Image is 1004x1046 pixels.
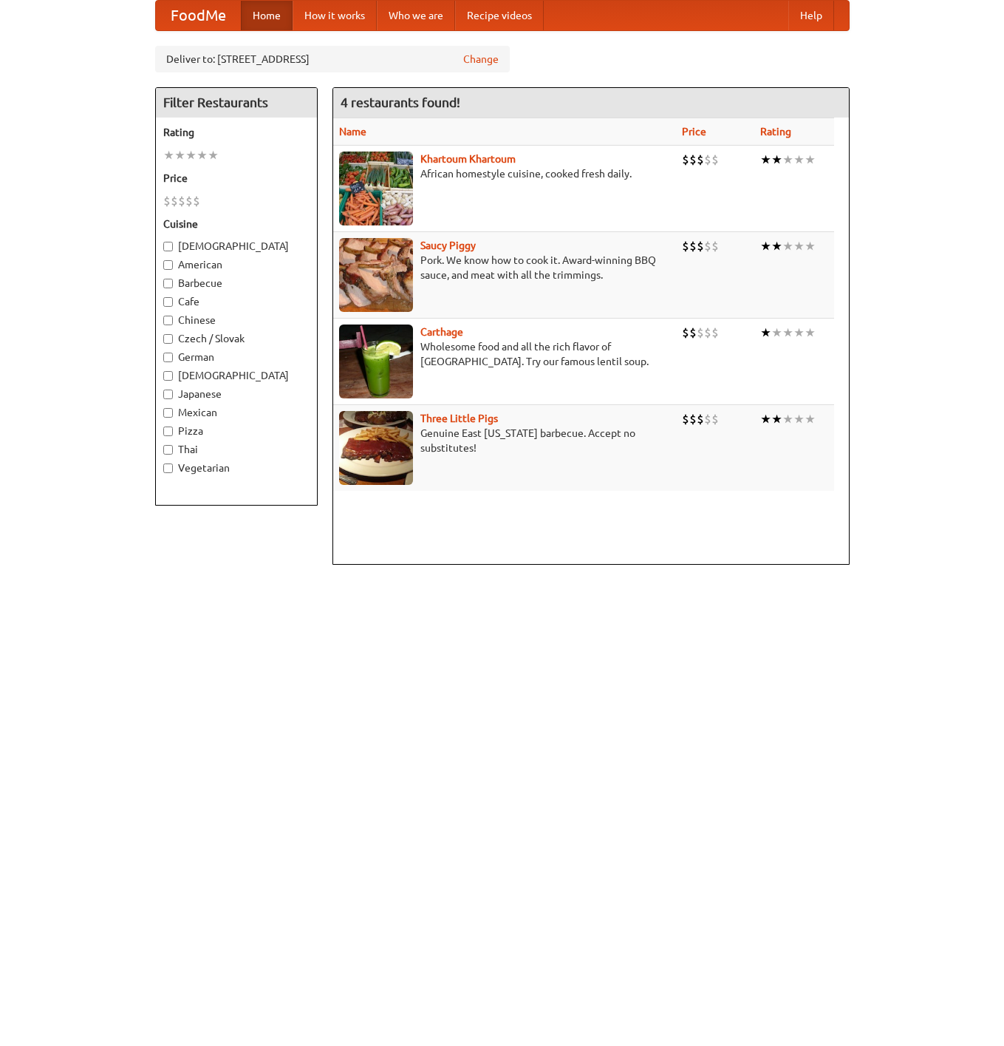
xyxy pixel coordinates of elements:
[711,238,719,254] li: $
[793,411,805,427] li: ★
[420,326,463,338] a: Carthage
[704,325,711,341] li: $
[711,411,719,427] li: $
[339,426,670,455] p: Genuine East [US_STATE] barbecue. Accept no substitutes!
[163,171,310,186] h5: Price
[174,147,185,163] li: ★
[771,325,782,341] li: ★
[185,147,197,163] li: ★
[697,325,704,341] li: $
[420,153,516,165] b: Khartoum Khartoum
[771,411,782,427] li: ★
[704,238,711,254] li: $
[163,294,310,309] label: Cafe
[805,238,816,254] li: ★
[420,412,498,424] a: Three Little Pigs
[697,238,704,254] li: $
[771,238,782,254] li: ★
[163,331,310,346] label: Czech / Slovak
[163,239,310,254] label: [DEMOGRAPHIC_DATA]
[689,238,697,254] li: $
[682,411,689,427] li: $
[163,217,310,231] h5: Cuisine
[163,125,310,140] h5: Rating
[711,325,719,341] li: $
[682,152,689,168] li: $
[163,463,173,473] input: Vegetarian
[208,147,219,163] li: ★
[339,238,413,312] img: saucy.jpg
[760,325,771,341] li: ★
[704,152,711,168] li: $
[793,152,805,168] li: ★
[163,445,173,455] input: Thai
[163,276,310,291] label: Barbecue
[760,411,771,427] li: ★
[697,411,704,427] li: $
[193,193,200,209] li: $
[156,1,241,30] a: FoodMe
[171,193,178,209] li: $
[163,334,173,344] input: Czech / Slovak
[377,1,455,30] a: Who we are
[156,88,317,118] h4: Filter Restaurants
[293,1,377,30] a: How it works
[163,313,310,327] label: Chinese
[760,152,771,168] li: ★
[163,257,310,272] label: American
[185,193,193,209] li: $
[197,147,208,163] li: ★
[163,147,174,163] li: ★
[163,350,310,364] label: German
[339,152,413,225] img: khartoum.jpg
[163,387,310,401] label: Japanese
[163,260,173,270] input: American
[163,408,173,418] input: Mexican
[339,411,413,485] img: littlepigs.jpg
[163,424,310,438] label: Pizza
[241,1,293,30] a: Home
[782,238,793,254] li: ★
[689,411,697,427] li: $
[782,152,793,168] li: ★
[788,1,834,30] a: Help
[793,325,805,341] li: ★
[163,461,310,475] label: Vegetarian
[805,325,816,341] li: ★
[682,238,689,254] li: $
[682,325,689,341] li: $
[689,325,697,341] li: $
[163,279,173,288] input: Barbecue
[163,390,173,399] input: Japanese
[782,325,793,341] li: ★
[455,1,544,30] a: Recipe videos
[689,152,697,168] li: $
[339,339,670,369] p: Wholesome food and all the rich flavor of [GEOGRAPHIC_DATA]. Try our famous lentil soup.
[178,193,185,209] li: $
[155,46,510,72] div: Deliver to: [STREET_ADDRESS]
[163,427,173,436] input: Pizza
[339,166,670,181] p: African homestyle cuisine, cooked fresh daily.
[163,405,310,420] label: Mexican
[420,240,476,251] a: Saucy Piggy
[704,411,711,427] li: $
[782,411,793,427] li: ★
[711,152,719,168] li: $
[339,253,670,282] p: Pork. We know how to cook it. Award-winning BBQ sauce, and meat with all the trimmings.
[805,152,816,168] li: ★
[339,126,366,137] a: Name
[163,371,173,381] input: [DEMOGRAPHIC_DATA]
[163,442,310,457] label: Thai
[163,353,173,362] input: German
[682,126,706,137] a: Price
[339,325,413,398] img: carthage.jpg
[805,411,816,427] li: ★
[760,126,791,137] a: Rating
[771,152,782,168] li: ★
[163,316,173,325] input: Chinese
[163,242,173,251] input: [DEMOGRAPHIC_DATA]
[697,152,704,168] li: $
